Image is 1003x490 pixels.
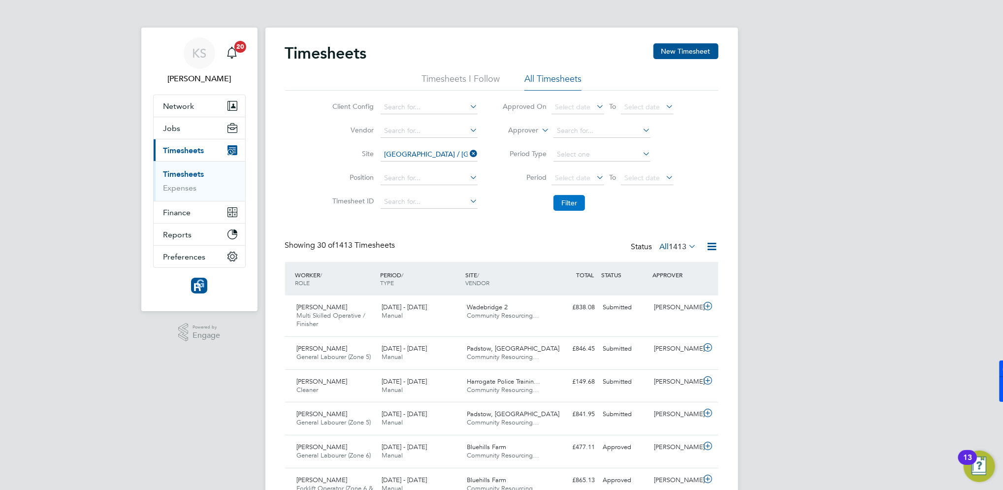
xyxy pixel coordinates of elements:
div: Submitted [599,299,650,316]
input: Search for... [381,195,478,209]
div: Showing [285,240,397,251]
span: 20 [234,41,246,53]
label: Period [502,173,547,182]
label: Position [329,173,374,182]
div: £841.95 [548,406,599,423]
label: Period Type [502,149,547,158]
label: Client Config [329,102,374,111]
div: Submitted [599,374,650,390]
span: Select date [624,173,660,182]
div: [PERSON_NAME] [650,472,701,489]
span: VENDOR [465,279,489,287]
span: [DATE] - [DATE] [382,410,427,418]
span: Community Resourcing… [467,451,539,459]
div: Submitted [599,406,650,423]
span: ROLE [295,279,310,287]
span: [DATE] - [DATE] [382,377,427,386]
span: / [401,271,403,279]
span: / [321,271,323,279]
span: Wadebridge 2 [467,303,508,311]
span: Powered by [193,323,220,331]
div: SITE [463,266,548,292]
span: Select date [624,102,660,111]
span: Jobs [163,124,181,133]
div: PERIOD [378,266,463,292]
button: Reports [154,224,245,245]
span: Manual [382,386,403,394]
button: Preferences [154,246,245,267]
a: Go to home page [153,278,246,294]
input: Search for... [381,124,478,138]
div: [PERSON_NAME] [650,341,701,357]
div: [PERSON_NAME] [650,374,701,390]
div: [PERSON_NAME] [650,406,701,423]
span: General Labourer (Zone 5) [297,353,371,361]
span: Select date [555,173,590,182]
span: Community Resourcing… [467,311,539,320]
div: APPROVER [650,266,701,284]
span: Katie Smith [153,73,246,85]
label: All [660,242,697,252]
span: Manual [382,311,403,320]
button: Timesheets [154,139,245,161]
span: [PERSON_NAME] [297,410,348,418]
span: 1413 Timesheets [318,240,395,250]
span: General Labourer (Zone 5) [297,418,371,426]
span: Community Resourcing… [467,353,539,361]
div: £838.08 [548,299,599,316]
div: Timesheets [154,161,245,201]
span: To [606,171,619,184]
span: Finance [163,208,191,217]
span: Harrogate Police Trainin… [467,377,540,386]
span: TOTAL [577,271,594,279]
a: Expenses [163,183,197,193]
input: Select one [553,148,650,162]
img: resourcinggroup-logo-retina.png [191,278,207,294]
div: [PERSON_NAME] [650,439,701,456]
span: Community Resourcing… [467,386,539,394]
span: Manual [382,418,403,426]
span: KS [192,47,206,60]
span: General Labourer (Zone 6) [297,451,371,459]
input: Search for... [381,148,478,162]
a: KS[PERSON_NAME] [153,37,246,85]
span: 1413 [669,242,687,252]
button: Open Resource Center, 13 new notifications [964,451,995,482]
span: Timesheets [163,146,204,155]
span: Manual [382,353,403,361]
span: Padstow, [GEOGRAPHIC_DATA] [467,410,559,418]
span: [PERSON_NAME] [297,344,348,353]
a: Powered byEngage [178,323,220,342]
input: Search for... [553,124,650,138]
div: £865.13 [548,472,599,489]
span: Select date [555,102,590,111]
span: Reports [163,230,192,239]
label: Approver [494,126,538,135]
div: WORKER [293,266,378,292]
span: [PERSON_NAME] [297,377,348,386]
h2: Timesheets [285,43,367,63]
button: New Timesheet [653,43,718,59]
div: Submitted [599,341,650,357]
div: Status [631,240,699,254]
button: Finance [154,201,245,223]
span: Engage [193,331,220,340]
li: Timesheets I Follow [421,73,500,91]
span: Bluehills Farm [467,443,506,451]
label: Approved On [502,102,547,111]
span: Bluehills Farm [467,476,506,484]
input: Search for... [381,171,478,185]
span: [DATE] - [DATE] [382,344,427,353]
div: £846.45 [548,341,599,357]
div: £477.11 [548,439,599,456]
span: To [606,100,619,113]
div: Approved [599,439,650,456]
a: 20 [222,37,242,69]
label: Vendor [329,126,374,134]
button: Jobs [154,117,245,139]
span: / [477,271,479,279]
button: Filter [553,195,585,211]
div: £149.68 [548,374,599,390]
span: Preferences [163,252,206,261]
span: Multi Skilled Operative / Finisher [297,311,366,328]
